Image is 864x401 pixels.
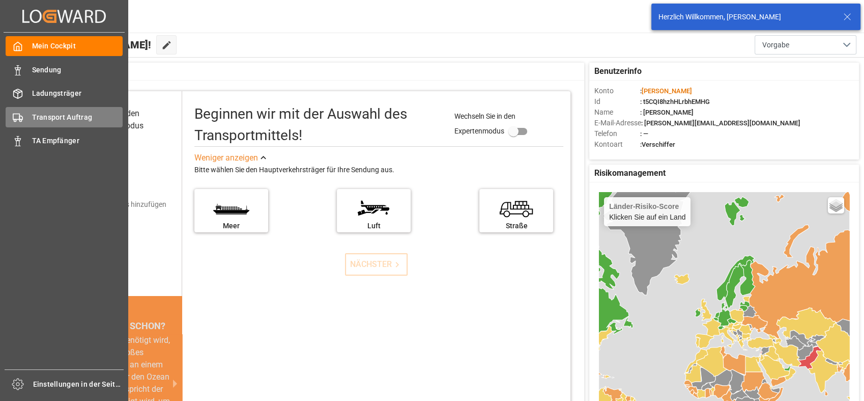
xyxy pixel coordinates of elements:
div: Bitte wählen Sie den Hauptverkehrsträger für Ihre Sendung aus. [194,164,563,176]
a: Mein Cockpit [6,36,123,56]
span: Id [594,96,640,107]
span: : [PERSON_NAME] [640,109,694,116]
span: Risikomanagement [594,167,666,179]
span: : [PERSON_NAME][EMAIL_ADDRESS][DOMAIN_NAME] [641,119,800,127]
div: Let's start by selecting the mode of transport! [194,103,444,146]
span: Konto [594,86,640,96]
span: Wechseln Sie in den Expertenmodus [454,112,515,135]
span: : — [640,130,648,138]
span: Ladungsträger [32,88,123,99]
a: Transport Auftrag [6,107,123,127]
span: Name [594,107,640,118]
font: NÄCHSTER [350,258,392,271]
span: Benutzerinfo [594,65,642,77]
div: Luft [342,221,406,231]
span: : t5CQI8hzhHLrbhEMHG [640,98,710,105]
a: TA Empfänger [6,131,123,151]
div: Wählen Sie den Transportmodus [84,108,174,132]
h4: Länder-Risiko-Score [609,202,685,210]
button: NÄCHSTER [345,253,408,276]
span: : [640,87,692,95]
span: Transport Auftrag [32,112,123,123]
div: Weniger anzeigen [194,152,258,164]
div: Versanddetails hinzufügen [82,199,166,210]
span: Mein Cockpit [32,41,123,51]
button: Menü öffnen [755,35,856,55]
span: Vorgabe [762,40,789,50]
span: E-Mail-Adresse [594,118,641,128]
a: Sendung [6,60,123,79]
span: Einstellungen in der Seitenleiste [33,379,124,390]
span: TA Empfänger [32,136,123,146]
div: Straße [484,221,548,231]
span: :Verschiffer [640,141,675,148]
a: Ladungsträger [6,84,123,103]
span: Sendung [32,65,123,75]
span: Kontoart [594,139,640,150]
a: Layers [828,197,844,213]
div: Herzlich Willkommen, [PERSON_NAME] [658,12,833,22]
font: Klicken Sie auf ein Land [609,213,685,221]
span: Telefon [594,128,640,139]
span: [PERSON_NAME] [642,87,692,95]
div: Meer [199,221,263,231]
